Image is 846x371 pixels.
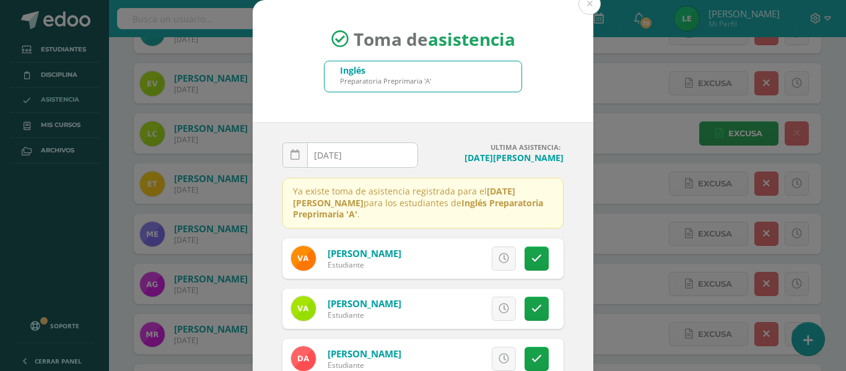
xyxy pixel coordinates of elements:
[328,297,401,310] a: [PERSON_NAME]
[293,185,515,208] strong: [DATE][PERSON_NAME]
[354,27,515,51] span: Toma de
[428,142,564,152] h4: ULTIMA ASISTENCIA:
[328,360,401,370] div: Estudiante
[291,296,316,321] img: b49de9c6ee2935fdaae2b81d61e2e2d5.png
[325,61,521,92] input: Busca un grado o sección aquí...
[328,310,401,320] div: Estudiante
[428,152,564,164] h4: [DATE][PERSON_NAME]
[340,64,431,76] div: Inglés
[328,260,401,270] div: Estudiante
[328,247,401,260] a: [PERSON_NAME]
[340,76,431,85] div: Preparatoria Preprimaria 'A'
[428,27,515,51] strong: asistencia
[283,143,417,167] input: Fecha de Inasistencia
[433,247,467,270] span: Excusa
[328,347,401,360] a: [PERSON_NAME]
[282,178,564,229] p: Ya existe toma de asistencia registrada para el para los estudiantes de .
[433,347,467,370] span: Excusa
[291,246,316,271] img: 74a3a4c2b6c393b3fe9369a70bef96c2.png
[293,197,543,220] strong: Inglés Preparatoria Preprimaria 'A'
[291,346,316,371] img: ad6278970919e8afae3cb0918a4984c7.png
[433,297,467,320] span: Excusa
